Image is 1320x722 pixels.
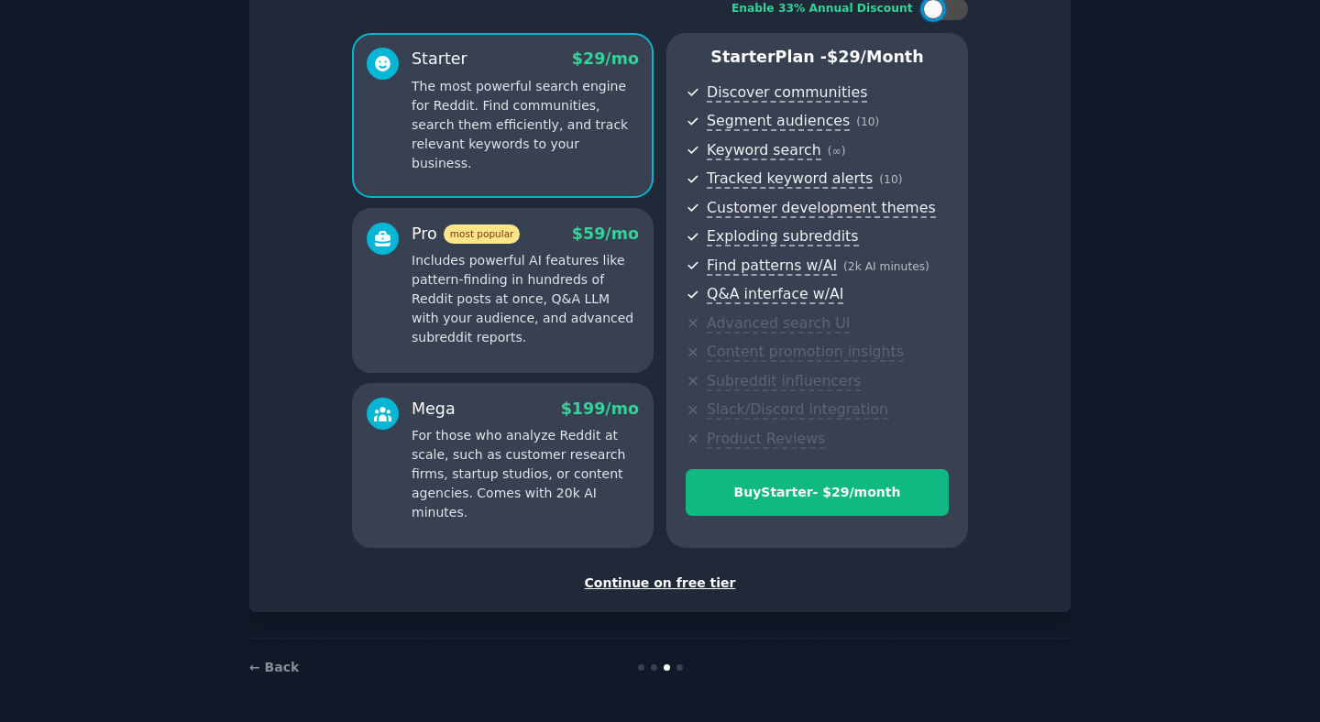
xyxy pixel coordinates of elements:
[856,115,879,128] span: ( 10 )
[707,314,850,334] span: Advanced search UI
[412,48,467,71] div: Starter
[687,483,948,502] div: Buy Starter - $ 29 /month
[707,141,821,160] span: Keyword search
[828,145,846,158] span: ( ∞ )
[269,574,1051,593] div: Continue on free tier
[707,430,825,449] span: Product Reviews
[412,223,520,246] div: Pro
[707,170,873,189] span: Tracked keyword alerts
[572,49,639,68] span: $ 29 /mo
[249,660,299,674] a: ← Back
[686,46,949,69] p: Starter Plan -
[843,260,929,273] span: ( 2k AI minutes )
[707,285,843,304] span: Q&A interface w/AI
[827,48,924,66] span: $ 29 /month
[707,400,888,420] span: Slack/Discord integration
[707,199,936,218] span: Customer development themes
[412,426,639,522] p: For those who analyze Reddit at scale, such as customer research firms, startup studios, or conte...
[686,469,949,516] button: BuyStarter- $29/month
[707,83,867,103] span: Discover communities
[707,227,858,246] span: Exploding subreddits
[731,1,913,17] div: Enable 33% Annual Discount
[572,224,639,243] span: $ 59 /mo
[412,251,639,347] p: Includes powerful AI features like pattern-finding in hundreds of Reddit posts at once, Q&A LLM w...
[707,343,904,362] span: Content promotion insights
[707,257,837,276] span: Find patterns w/AI
[561,399,639,418] span: $ 199 /mo
[412,77,639,173] p: The most powerful search engine for Reddit. Find communities, search them efficiently, and track ...
[879,173,902,186] span: ( 10 )
[444,224,521,244] span: most popular
[707,112,850,131] span: Segment audiences
[707,372,861,391] span: Subreddit influencers
[412,398,456,421] div: Mega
